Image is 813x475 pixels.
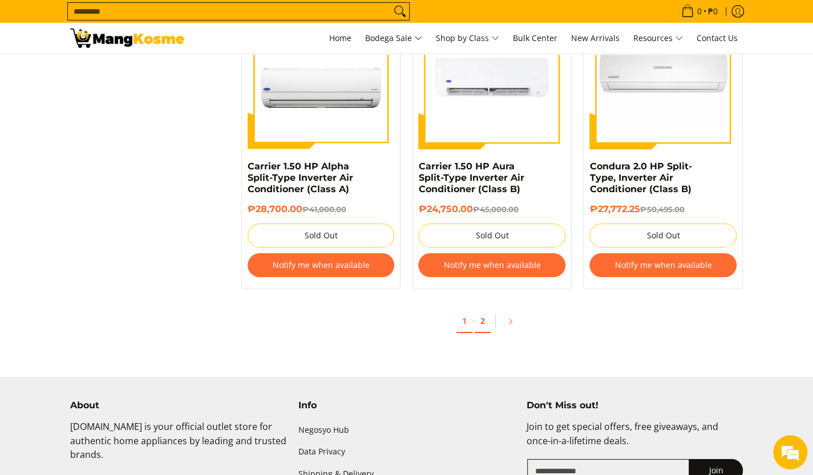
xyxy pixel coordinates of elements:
[24,144,199,259] span: We are offline. Please leave us a message.
[697,33,738,43] span: Contact Us
[365,31,422,46] span: Bodega Sale
[187,6,215,33] div: Minimize live chat window
[323,23,357,54] a: Home
[70,420,287,473] p: [DOMAIN_NAME] is your official outlet store for authentic home appliances by leading and trusted ...
[248,224,395,247] button: Sold Out
[456,310,472,333] a: 1
[695,7,703,15] span: 0
[526,400,743,411] h4: Don't Miss out!
[418,253,565,277] button: Notify me when available
[59,64,192,79] div: Leave a message
[640,205,684,214] del: ₱50,495.00
[589,224,737,247] button: Sold Out
[359,23,428,54] a: Bodega Sale
[248,2,395,149] img: Carrier 1.50 HP Alpha Split-Type Inverter Air Conditioner (Class A)
[565,23,625,54] a: New Arrivals
[472,205,518,214] del: ₱45,000.00
[589,2,737,149] img: condura-split-type-inverter-air-conditioner-class-b-full-view-mang-kosme
[475,310,491,333] a: 2
[526,420,743,460] p: Join to get special offers, free giveaways, and once-in-a-lifetime deals.
[472,315,475,326] span: ·
[196,23,743,54] nav: Main Menu
[298,441,515,463] a: Data Privacy
[678,5,721,18] span: •
[691,23,743,54] a: Contact Us
[418,224,565,247] button: Sold Out
[589,253,737,277] button: Notify me when available
[329,33,351,43] span: Home
[418,204,565,215] h6: ₱24,750.00
[298,420,515,441] a: Negosyo Hub
[167,351,207,367] em: Submit
[507,23,563,54] a: Bulk Center
[436,31,499,46] span: Shop by Class
[706,7,719,15] span: ₱0
[391,3,409,20] button: Search
[430,23,505,54] a: Shop by Class
[70,29,184,48] img: Bodega Sale Aircon l Mang Kosme: Home Appliances Warehouse Sale
[236,306,749,343] ul: Pagination
[589,161,691,194] a: Condura 2.0 HP Split-Type, Inverter Air Conditioner (Class B)
[513,33,557,43] span: Bulk Center
[571,33,620,43] span: New Arrivals
[418,2,565,149] img: Carrier 1.50 HP Aura Split-Type Inverter Air Conditioner (Class B)
[70,400,287,411] h4: About
[418,161,524,194] a: Carrier 1.50 HP Aura Split-Type Inverter Air Conditioner (Class B)
[248,161,353,194] a: Carrier 1.50 HP Alpha Split-Type Inverter Air Conditioner (Class A)
[633,31,683,46] span: Resources
[302,205,346,214] del: ₱41,000.00
[628,23,689,54] a: Resources
[6,311,217,351] textarea: Type your message and click 'Submit'
[248,204,395,215] h6: ₱28,700.00
[248,253,395,277] button: Notify me when available
[298,400,515,411] h4: Info
[589,204,737,215] h6: ₱27,772.25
